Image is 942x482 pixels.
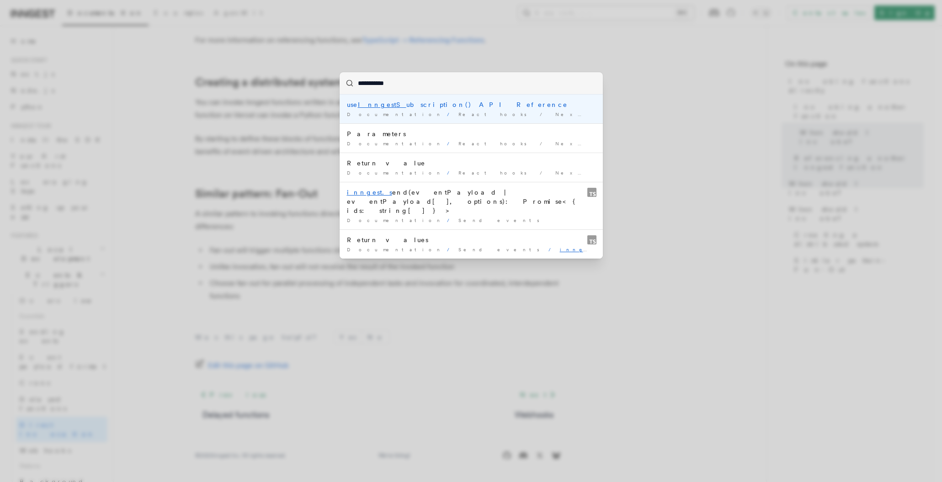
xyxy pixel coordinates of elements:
span: Documentation [347,141,443,146]
div: end(eventPayload | eventPayload[], options): Promise<{ ids: string[] }> [347,188,596,215]
span: / [447,217,455,223]
div: Return value [347,159,596,168]
span: React hooks / Next.js TypeScript SDK v3.32.0+ [458,170,777,175]
mark: inngest.s [560,247,623,252]
span: Documentation [347,217,443,223]
span: / [447,247,455,252]
span: React hooks / Next.js TypeScript SDK v3.32.0+ [458,111,777,117]
span: Send events [458,217,545,223]
span: Documentation [347,111,443,117]
mark: inngest.s [347,189,392,196]
span: / [447,170,455,175]
span: / [447,141,455,146]
span: / [548,247,556,252]
div: Return values [347,235,596,244]
span: Documentation [347,247,443,252]
span: Documentation [347,170,443,175]
span: Send events [458,247,545,252]
div: Parameters [347,129,596,138]
span: React hooks / Next.js TypeScript SDK v3.32.0+ [458,141,777,146]
span: / [447,111,455,117]
div: use ubscription() API Reference [347,100,596,109]
mark: InngestS [358,101,406,108]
